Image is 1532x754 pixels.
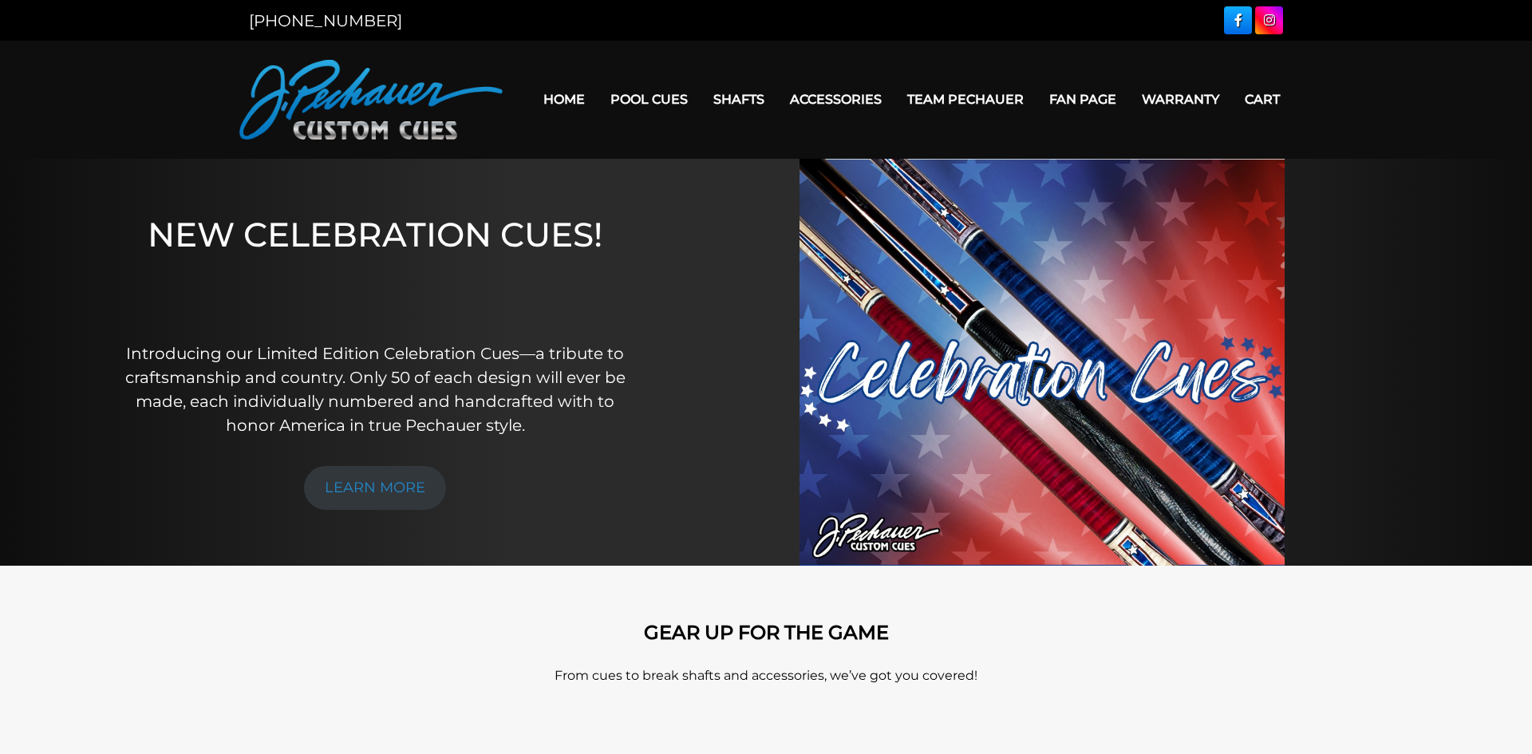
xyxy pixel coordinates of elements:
[249,11,402,30] a: [PHONE_NUMBER]
[777,79,894,120] a: Accessories
[531,79,598,120] a: Home
[239,60,503,140] img: Pechauer Custom Cues
[311,666,1221,685] p: From cues to break shafts and accessories, we’ve got you covered!
[1036,79,1129,120] a: Fan Page
[701,79,777,120] a: Shafts
[1129,79,1232,120] a: Warranty
[894,79,1036,120] a: Team Pechauer
[123,341,627,437] p: Introducing our Limited Edition Celebration Cues—a tribute to craftsmanship and country. Only 50 ...
[304,466,446,510] a: LEARN MORE
[123,215,627,319] h1: NEW CELEBRATION CUES!
[1232,79,1293,120] a: Cart
[644,621,889,644] strong: GEAR UP FOR THE GAME
[598,79,701,120] a: Pool Cues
